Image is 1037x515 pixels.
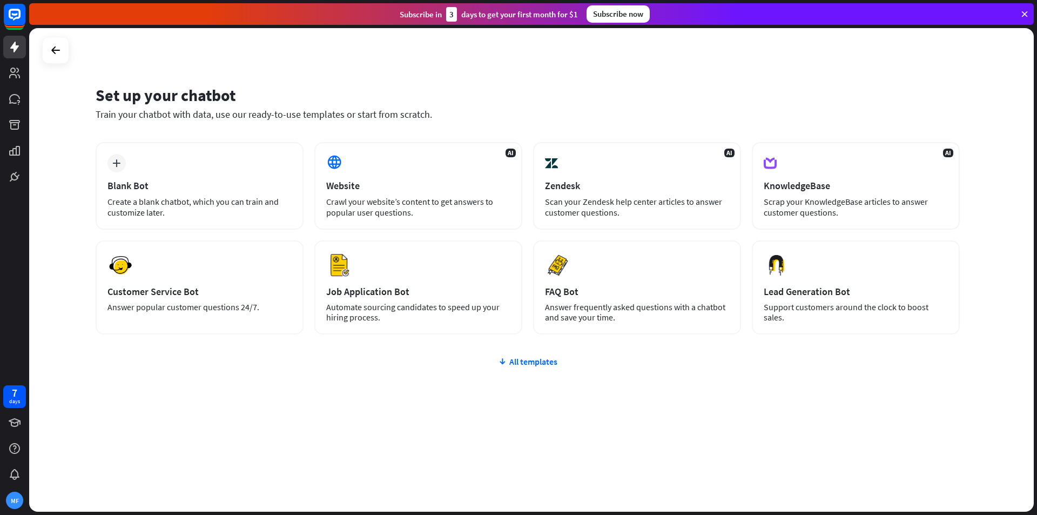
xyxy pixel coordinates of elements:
div: Subscribe now [587,5,650,23]
div: Subscribe in days to get your first month for $1 [400,7,578,22]
div: 7 [12,388,17,398]
div: All templates [96,356,960,367]
div: Support customers around the clock to boost sales. [764,302,948,323]
a: 7 days [3,385,26,408]
div: KnowledgeBase [764,179,948,192]
div: Create a blank chatbot, which you can train and customize later. [107,196,292,218]
div: Automate sourcing candidates to speed up your hiring process. [326,302,510,323]
span: AI [506,149,516,157]
div: days [9,398,20,405]
div: MF [6,492,23,509]
div: Blank Bot [107,179,292,192]
div: Set up your chatbot [96,85,960,105]
div: Train your chatbot with data, use our ready-to-use templates or start from scratch. [96,108,960,121]
i: plus [112,159,120,167]
div: Job Application Bot [326,285,510,298]
div: Answer popular customer questions 24/7. [107,302,292,312]
div: FAQ Bot [545,285,729,298]
div: Lead Generation Bot [764,285,948,298]
div: Customer Service Bot [107,285,292,298]
div: Zendesk [545,179,729,192]
span: AI [943,149,953,157]
span: AI [724,149,735,157]
div: Crawl your website’s content to get answers to popular user questions. [326,196,510,218]
div: Scan your Zendesk help center articles to answer customer questions. [545,196,729,218]
div: Website [326,179,510,192]
div: Scrap your KnowledgeBase articles to answer customer questions. [764,196,948,218]
div: Answer frequently asked questions with a chatbot and save your time. [545,302,729,323]
div: 3 [446,7,457,22]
